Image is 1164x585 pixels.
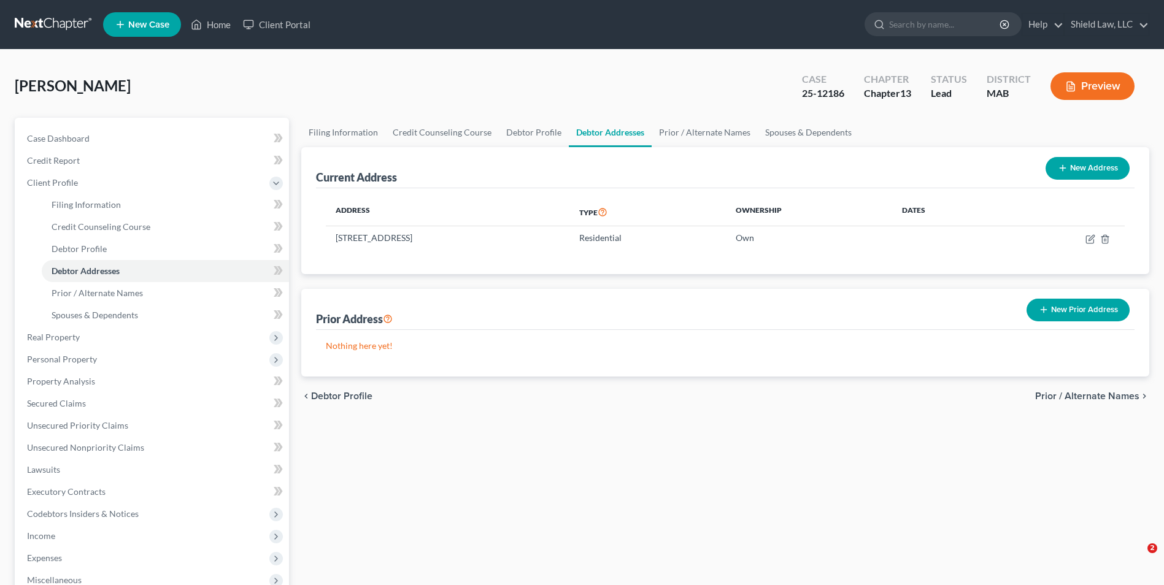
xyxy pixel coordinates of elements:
[802,72,844,86] div: Case
[27,486,106,497] span: Executory Contracts
[27,376,95,386] span: Property Analysis
[27,464,60,475] span: Lawsuits
[569,198,726,226] th: Type
[27,155,80,166] span: Credit Report
[17,437,289,459] a: Unsecured Nonpriority Claims
[652,118,758,147] a: Prior / Alternate Names
[1022,13,1063,36] a: Help
[52,266,120,276] span: Debtor Addresses
[987,86,1031,101] div: MAB
[569,226,726,250] td: Residential
[301,118,385,147] a: Filing Information
[1035,391,1139,401] span: Prior / Alternate Names
[326,226,569,250] td: [STREET_ADDRESS]
[987,72,1031,86] div: District
[42,282,289,304] a: Prior / Alternate Names
[864,72,911,86] div: Chapter
[758,118,859,147] a: Spouses & Dependents
[17,370,289,392] a: Property Analysis
[17,128,289,150] a: Case Dashboard
[27,420,128,430] span: Unsecured Priority Claims
[52,221,150,232] span: Credit Counseling Course
[17,415,289,437] a: Unsecured Priority Claims
[1027,299,1130,321] button: New Prior Address
[1147,543,1157,553] span: 2
[316,170,397,185] div: Current Address
[864,86,911,101] div: Chapter
[311,391,372,401] span: Debtor Profile
[301,391,311,401] i: chevron_left
[27,552,62,563] span: Expenses
[931,72,967,86] div: Status
[27,133,90,143] span: Case Dashboard
[499,118,569,147] a: Debtor Profile
[52,310,138,320] span: Spouses & Dependents
[1046,157,1130,180] button: New Address
[1122,543,1152,573] iframe: Intercom live chat
[17,392,289,415] a: Secured Claims
[1035,391,1149,401] button: Prior / Alternate Names chevron_right
[802,86,844,101] div: 25-12186
[17,150,289,172] a: Credit Report
[17,459,289,481] a: Lawsuits
[931,86,967,101] div: Lead
[1139,391,1149,401] i: chevron_right
[27,354,97,364] span: Personal Property
[42,304,289,326] a: Spouses & Dependents
[385,118,499,147] a: Credit Counseling Course
[27,442,144,453] span: Unsecured Nonpriority Claims
[569,118,652,147] a: Debtor Addresses
[900,87,911,99] span: 13
[301,391,372,401] button: chevron_left Debtor Profile
[237,13,317,36] a: Client Portal
[889,13,1001,36] input: Search by name...
[1065,13,1149,36] a: Shield Law, LLC
[52,288,143,298] span: Prior / Alternate Names
[42,216,289,238] a: Credit Counseling Course
[128,20,169,29] span: New Case
[326,340,1125,352] p: Nothing here yet!
[27,575,82,585] span: Miscellaneous
[316,312,393,326] div: Prior Address
[27,398,86,408] span: Secured Claims
[326,198,569,226] th: Address
[185,13,237,36] a: Home
[27,508,139,519] span: Codebtors Insiders & Notices
[52,199,121,210] span: Filing Information
[892,198,1001,226] th: Dates
[52,243,107,254] span: Debtor Profile
[17,481,289,503] a: Executory Contracts
[1050,72,1135,100] button: Preview
[27,530,55,541] span: Income
[27,177,78,188] span: Client Profile
[42,238,289,260] a: Debtor Profile
[15,77,131,94] span: [PERSON_NAME]
[726,198,892,226] th: Ownership
[42,260,289,282] a: Debtor Addresses
[726,226,892,250] td: Own
[27,332,80,342] span: Real Property
[42,194,289,216] a: Filing Information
